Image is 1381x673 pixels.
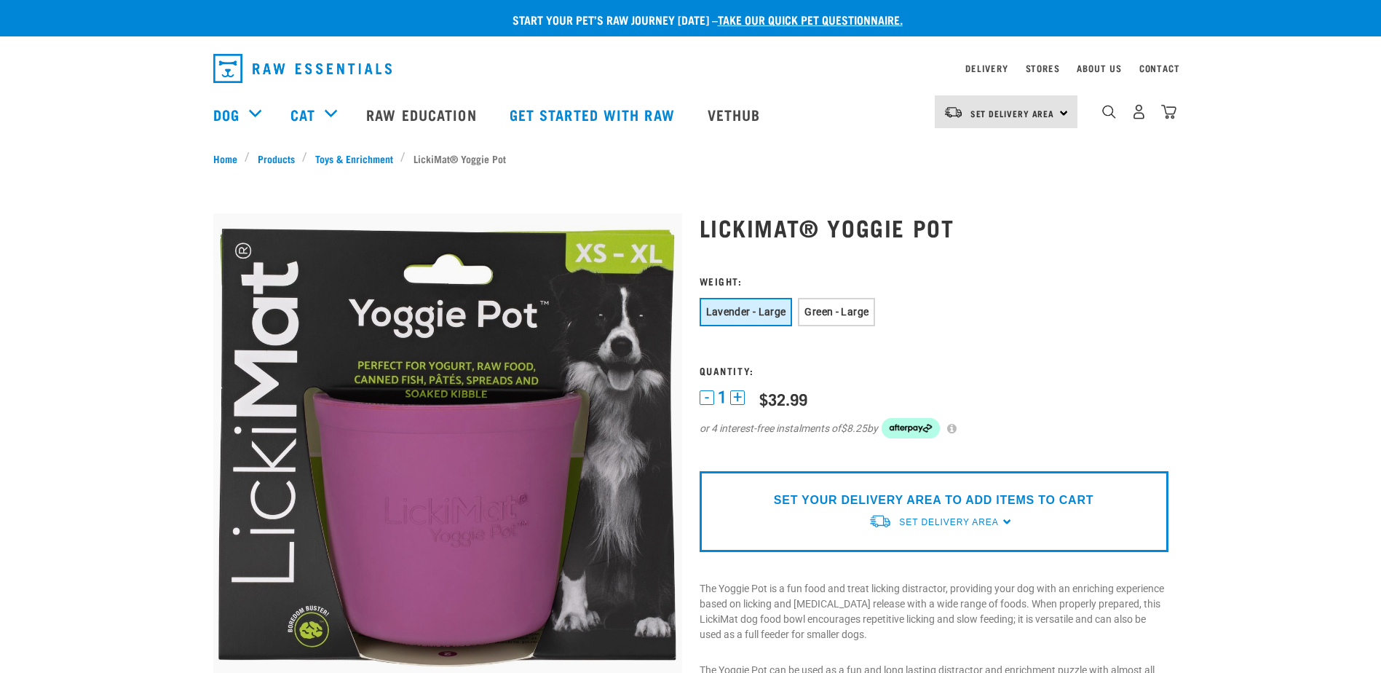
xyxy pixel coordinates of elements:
[290,103,315,125] a: Cat
[1102,105,1116,119] img: home-icon-1@2x.png
[700,214,1168,240] h1: LickiMat® Yoggie Pot
[1026,66,1060,71] a: Stores
[943,106,963,119] img: van-moving.png
[213,54,392,83] img: Raw Essentials Logo
[759,390,807,408] div: $32.99
[841,421,867,436] span: $8.25
[798,298,875,326] button: Green - Large
[1131,104,1147,119] img: user.png
[700,275,1168,286] h3: Weight:
[970,111,1055,116] span: Set Delivery Area
[250,151,302,166] a: Products
[693,85,779,143] a: Vethub
[706,306,786,318] span: Lavender - Large
[899,517,998,527] span: Set Delivery Area
[868,513,892,529] img: van-moving.png
[718,390,727,405] span: 1
[700,390,714,405] button: -
[700,418,1168,438] div: or 4 interest-free instalments of by
[213,151,245,166] a: Home
[202,48,1180,89] nav: dropdown navigation
[882,418,940,438] img: Afterpay
[1077,66,1121,71] a: About Us
[700,365,1168,376] h3: Quantity:
[700,581,1168,642] p: The Yoggie Pot is a fun food and treat licking distractor, providing your dog with an enriching e...
[700,298,793,326] button: Lavender - Large
[1139,66,1180,71] a: Contact
[774,492,1093,509] p: SET YOUR DELIVERY AREA TO ADD ITEMS TO CART
[352,85,494,143] a: Raw Education
[213,103,240,125] a: Dog
[804,306,868,318] span: Green - Large
[1161,104,1176,119] img: home-icon@2x.png
[495,85,693,143] a: Get started with Raw
[213,151,1168,166] nav: breadcrumbs
[965,66,1008,71] a: Delivery
[730,390,745,405] button: +
[307,151,400,166] a: Toys & Enrichment
[718,16,903,23] a: take our quick pet questionnaire.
